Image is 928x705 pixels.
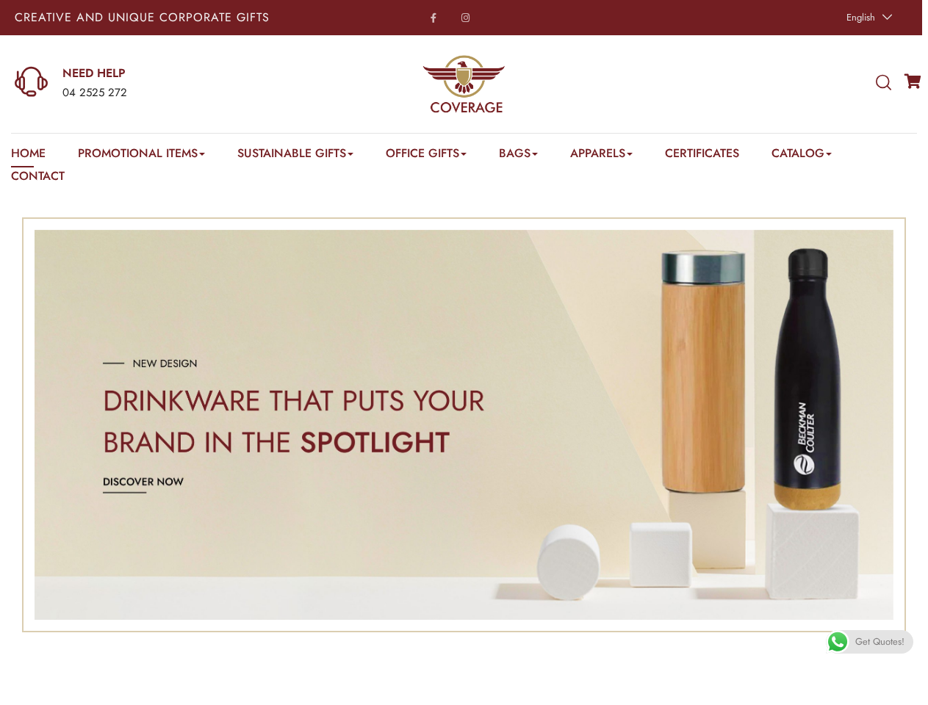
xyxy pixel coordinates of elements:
a: Bags [499,145,538,167]
span: English [846,10,875,24]
a: Office Gifts [386,145,467,167]
a: Catalog [771,145,832,167]
a: Certificates [665,145,739,167]
div: Image Carousel [35,230,893,621]
img: 1 [35,230,893,621]
div: 1 / 3 [35,230,893,621]
span: Get Quotes! [855,630,904,654]
a: Home [11,145,46,167]
div: 04 2525 272 [62,84,302,103]
a: Apparels [570,145,633,167]
a: Promotional Items [78,145,205,167]
a: Sustainable Gifts [237,145,353,167]
a: English [839,7,896,28]
p: Creative and Unique Corporate Gifts [15,12,364,23]
a: Contact [11,167,65,190]
a: NEED HELP [62,65,302,82]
